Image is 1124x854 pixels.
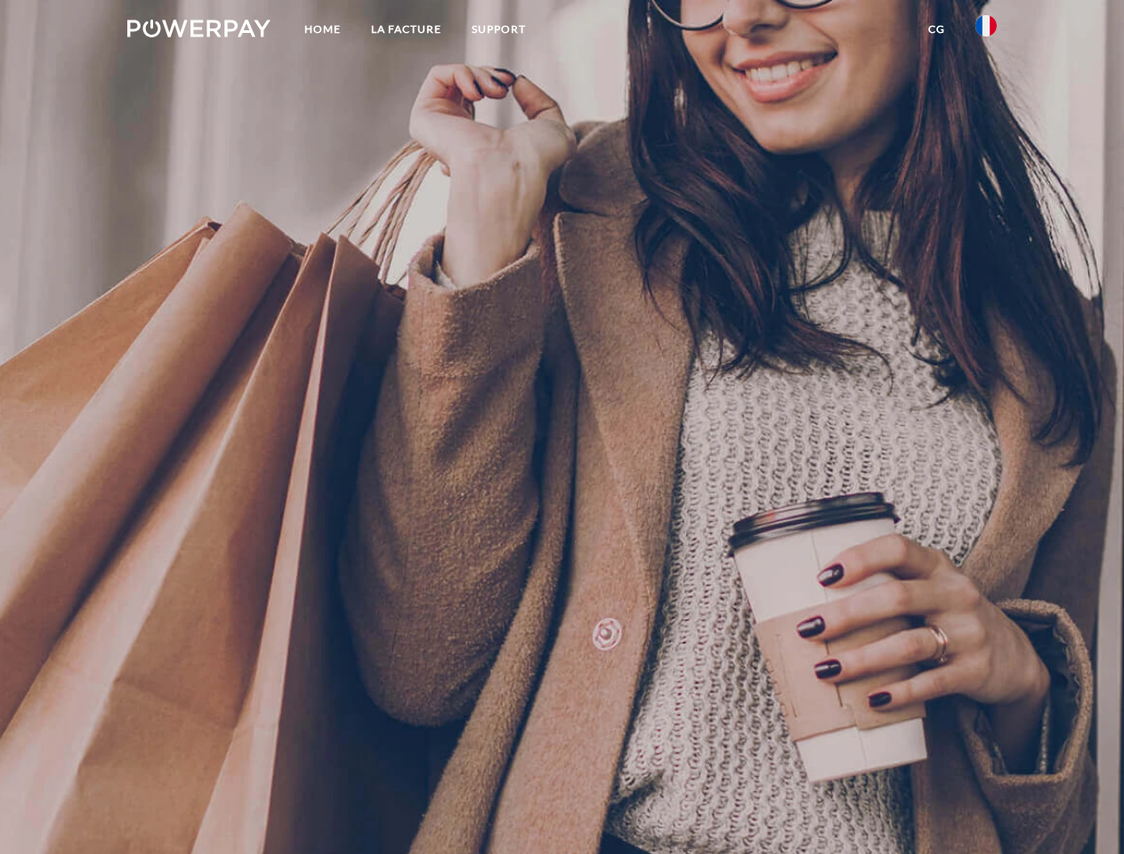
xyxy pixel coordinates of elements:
[975,15,997,36] img: fr
[289,13,356,45] a: Home
[457,13,541,45] a: Support
[356,13,457,45] a: LA FACTURE
[913,13,960,45] a: CG
[127,20,271,37] img: logo-powerpay-white.svg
